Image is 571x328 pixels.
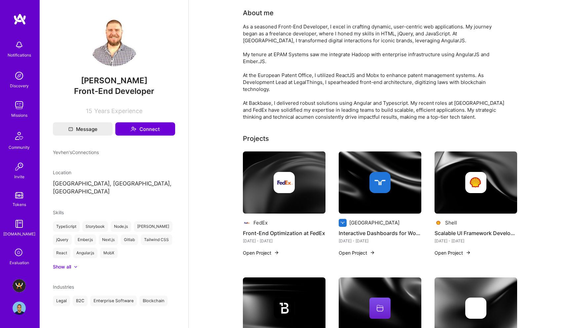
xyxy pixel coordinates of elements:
[53,180,175,196] p: [GEOGRAPHIC_DATA], [GEOGRAPHIC_DATA], [GEOGRAPHIC_DATA]
[11,302,27,315] a: User Avatar
[53,234,72,245] div: jQuery
[435,151,517,214] img: cover
[339,219,347,227] img: Company logo
[100,248,118,258] div: MobX
[253,219,268,226] div: FedEx
[339,229,421,237] h4: Interactive Dashboards for Workforce Management
[134,221,172,232] div: [PERSON_NAME]
[10,82,29,89] div: Discovery
[13,13,26,25] img: logo
[53,221,80,232] div: TypeScript
[13,99,26,112] img: teamwork
[74,86,154,96] span: Front-End Developer
[8,52,31,59] div: Notifications
[73,296,88,306] div: B2C
[68,127,73,131] i: icon Mail
[53,284,74,290] span: Industries
[82,221,108,232] div: Storybook
[90,296,137,306] div: Enterprise Software
[99,234,118,245] div: Next.js
[339,151,421,214] img: cover
[243,219,251,227] img: Company logo
[3,230,35,237] div: [DOMAIN_NAME]
[53,264,71,270] div: Show all
[243,229,325,237] h4: Front-End Optimization at FedEx
[86,107,92,114] span: 15
[73,248,97,258] div: Angular.js
[349,219,400,226] div: [GEOGRAPHIC_DATA]
[339,249,375,256] button: Open Project
[445,219,457,226] div: Shell
[139,296,168,306] div: Blockchain
[94,107,142,114] span: Years Experience
[115,122,175,136] button: Connect
[13,279,26,292] img: A.Team - Grow A.Team's Community & Demand
[243,249,279,256] button: Open Project
[88,13,140,66] img: User Avatar
[13,69,26,82] img: discovery
[13,38,26,52] img: bell
[339,237,421,244] div: [DATE] - [DATE]
[53,149,99,156] span: Yevhen's Connections
[11,128,27,144] img: Community
[13,201,26,208] div: Tokens
[9,144,30,151] div: Community
[141,234,172,245] div: Tailwind CSS
[274,298,295,319] img: Company logo
[10,259,29,266] div: Evaluation
[243,237,325,244] div: [DATE] - [DATE]
[13,217,26,230] img: guide book
[13,160,26,173] img: Invite
[466,250,471,255] img: arrow-right
[11,112,27,119] div: Missions
[274,172,295,193] img: Company logo
[15,192,23,198] img: tokens
[13,302,26,315] img: User Avatar
[14,173,24,180] div: Invite
[131,126,136,132] i: icon Connect
[53,210,64,215] span: Skills
[53,76,175,86] span: [PERSON_NAME]
[370,250,375,255] img: arrow-right
[243,23,507,120] div: As a seasoned Front-End Developer, I excel in crafting dynamic, user-centric web applications. My...
[465,172,486,193] img: Company logo
[111,221,131,232] div: Node.js
[243,151,325,214] img: cover
[243,8,274,18] div: About me
[243,134,269,143] div: Projects
[274,250,279,255] img: arrow-right
[465,298,486,319] img: Company logo
[53,122,113,136] button: Message
[53,169,175,176] div: Location
[435,249,471,256] button: Open Project
[13,247,25,259] i: icon SelectionTeam
[53,248,70,258] div: React
[435,237,517,244] div: [DATE] - [DATE]
[369,172,391,193] img: Company logo
[11,279,27,292] a: A.Team - Grow A.Team's Community & Demand
[53,296,70,306] div: Legal
[435,219,442,227] img: Company logo
[121,234,138,245] div: Gitlab
[435,229,517,237] h4: Scalable UI Framework Development at Shell
[74,234,96,245] div: Ember.js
